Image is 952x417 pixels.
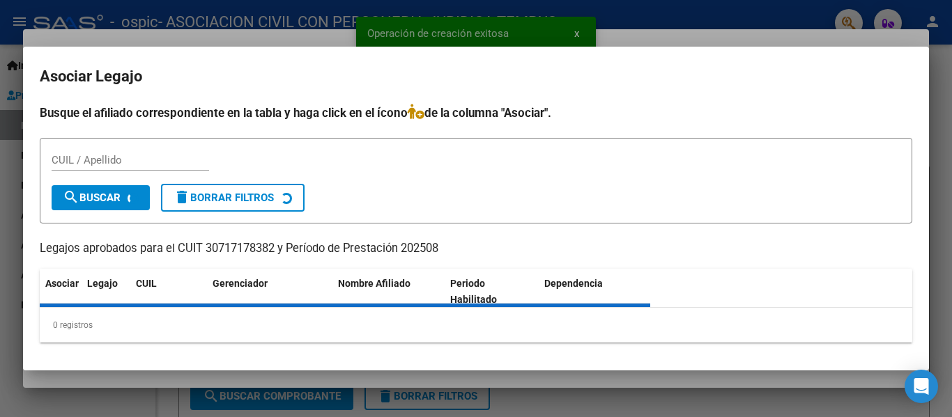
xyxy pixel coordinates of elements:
datatable-header-cell: Legajo [82,269,130,315]
mat-icon: search [63,189,79,205]
p: Legajos aprobados para el CUIT 30717178382 y Período de Prestación 202508 [40,240,912,258]
mat-icon: delete [174,189,190,205]
datatable-header-cell: Nombre Afiliado [332,269,445,315]
span: Buscar [63,191,121,204]
div: Open Intercom Messenger [905,370,938,403]
span: Asociar [45,278,79,289]
h4: Busque el afiliado correspondiente en la tabla y haga click en el ícono de la columna "Asociar". [40,104,912,122]
span: Nombre Afiliado [338,278,410,289]
datatable-header-cell: Dependencia [539,269,651,315]
h2: Asociar Legajo [40,63,912,90]
button: Borrar Filtros [161,184,305,212]
span: Periodo Habilitado [450,278,497,305]
datatable-header-cell: Asociar [40,269,82,315]
datatable-header-cell: CUIL [130,269,207,315]
datatable-header-cell: Periodo Habilitado [445,269,539,315]
span: Borrar Filtros [174,191,274,204]
span: Dependencia [544,278,603,289]
button: Buscar [52,185,150,210]
datatable-header-cell: Gerenciador [207,269,332,315]
div: 0 registros [40,308,912,343]
span: CUIL [136,278,157,289]
span: Gerenciador [213,278,268,289]
span: Legajo [87,278,118,289]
